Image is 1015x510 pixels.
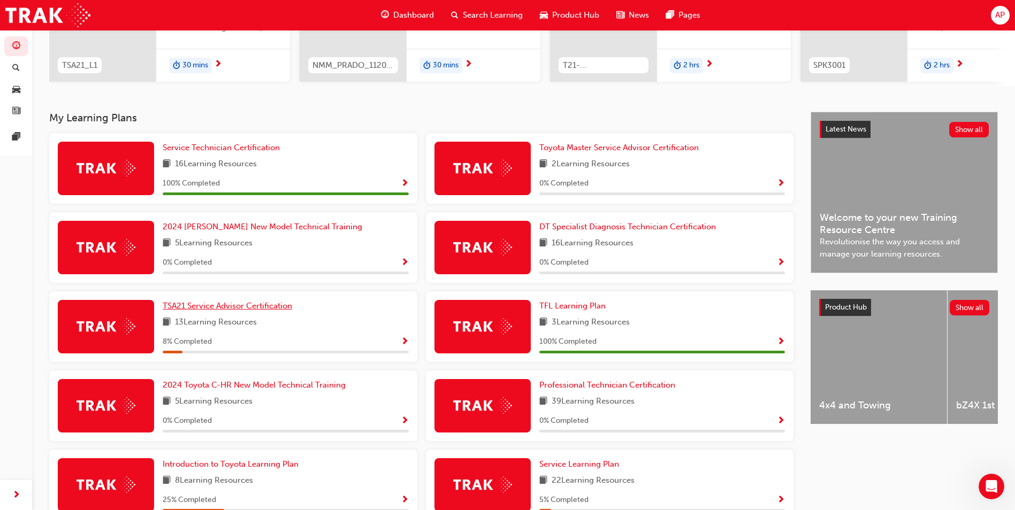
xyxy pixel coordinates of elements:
[826,125,866,134] span: Latest News
[163,301,292,311] span: TSA21 Service Advisor Certification
[401,414,409,428] button: Show Progress
[950,300,990,315] button: Show all
[539,177,589,190] span: 0 % Completed
[175,158,257,171] span: 16 Learning Resources
[77,476,135,493] img: Trak
[453,476,512,493] img: Trak
[12,85,20,95] span: car-icon
[539,143,699,152] span: Toyota Master Service Advisor Certification
[163,237,171,250] span: book-icon
[401,177,409,190] button: Show Progress
[995,9,1005,21] span: AP
[433,59,459,72] span: 30 mins
[453,397,512,414] img: Trak
[531,4,608,26] a: car-iconProduct Hub
[552,9,599,21] span: Product Hub
[163,143,280,152] span: Service Technician Certification
[539,221,720,233] a: DT Specialist Diagnosis Technician Certification
[175,237,253,250] span: 5 Learning Resources
[163,158,171,171] span: book-icon
[539,158,547,171] span: book-icon
[77,239,135,256] img: Trak
[401,258,409,268] span: Show Progress
[777,179,785,189] span: Show Progress
[825,303,867,312] span: Product Hub
[777,337,785,347] span: Show Progress
[453,318,512,335] img: Trak
[77,160,135,176] img: Trak
[539,395,547,408] span: book-icon
[674,59,681,73] span: duration-icon
[683,59,699,72] span: 2 hrs
[5,3,90,27] img: Trak
[163,300,296,312] a: TSA21 Service Advisor Certification
[819,399,938,412] span: 4x4 and Towing
[453,160,512,176] img: Trak
[77,318,135,335] img: Trak
[616,9,624,22] span: news-icon
[552,158,630,171] span: 2 Learning Resources
[163,177,220,190] span: 100 % Completed
[401,335,409,349] button: Show Progress
[539,222,716,231] span: DT Specialist Diagnosis Technician Certification
[563,59,644,72] span: T21-FOD_HVIS_PREREQ
[451,9,459,22] span: search-icon
[163,142,284,154] a: Service Technician Certification
[539,458,623,470] a: Service Learning Plan
[539,379,680,391] a: Professional Technician Certification
[163,494,216,506] span: 25 % Completed
[163,459,299,469] span: Introduction to Toyota Learning Plan
[163,415,212,427] span: 0 % Completed
[401,337,409,347] span: Show Progress
[49,112,793,124] h3: My Learning Plans
[464,60,472,69] span: next-icon
[163,221,367,233] a: 2024 [PERSON_NAME] New Model Technical Training
[312,59,394,72] span: NMM_PRADO_112024_MODULE_1
[175,395,253,408] span: 5 Learning Resources
[991,6,1010,25] button: AP
[777,416,785,426] span: Show Progress
[12,133,20,142] span: pages-icon
[979,474,1004,499] iframe: Intercom live chat
[819,299,989,316] a: Product HubShow all
[163,336,212,348] span: 8 % Completed
[820,212,989,236] span: Welcome to your new Training Resource Centre
[811,112,998,273] a: Latest NewsShow allWelcome to your new Training Resource CentreRevolutionise the way you access a...
[705,60,713,69] span: next-icon
[401,416,409,426] span: Show Progress
[629,9,649,21] span: News
[552,395,635,408] span: 39 Learning Resources
[539,336,597,348] span: 100 % Completed
[956,60,964,69] span: next-icon
[949,122,989,137] button: Show all
[552,474,635,488] span: 22 Learning Resources
[12,489,20,502] span: next-icon
[539,474,547,488] span: book-icon
[777,258,785,268] span: Show Progress
[163,316,171,329] span: book-icon
[777,496,785,505] span: Show Progress
[163,257,212,269] span: 0 % Completed
[463,9,523,21] span: Search Learning
[678,9,700,21] span: Pages
[608,4,658,26] a: news-iconNews
[163,222,362,231] span: 2024 [PERSON_NAME] New Model Technical Training
[813,59,845,72] span: SPK3001
[552,316,630,329] span: 3 Learning Resources
[173,59,180,73] span: duration-icon
[539,494,589,506] span: 5 % Completed
[401,179,409,189] span: Show Progress
[666,9,674,22] span: pages-icon
[442,4,531,26] a: search-iconSearch Learning
[381,9,389,22] span: guage-icon
[182,59,208,72] span: 30 mins
[777,256,785,269] button: Show Progress
[540,9,548,22] span: car-icon
[777,335,785,349] button: Show Progress
[777,177,785,190] button: Show Progress
[539,300,610,312] a: TFL Learning Plan
[163,380,346,390] span: 2024 Toyota C-HR New Model Technical Training
[62,59,97,72] span: TSA21_L1
[175,316,257,329] span: 13 Learning Resources
[12,64,20,73] span: search-icon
